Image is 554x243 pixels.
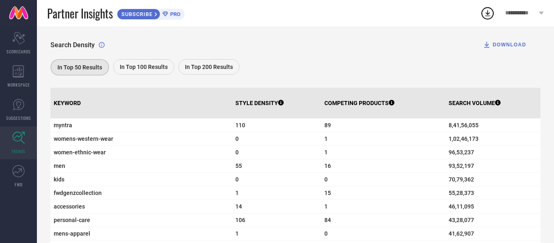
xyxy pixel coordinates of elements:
[7,82,30,88] span: WORKSPACE
[50,88,232,119] th: KEYWORD
[324,217,442,223] span: 84
[54,176,229,183] span: kids
[54,135,229,142] span: womens-western-wear
[449,135,537,142] span: 1,02,46,173
[449,176,537,183] span: 70,79,362
[54,190,229,196] span: fwdgenzcollection
[449,122,537,128] span: 8,41,56,055
[324,176,442,183] span: 0
[168,11,180,17] span: PRO
[324,190,442,196] span: 15
[185,64,233,70] span: In Top 200 Results
[54,149,229,156] span: women-ethnic-wear
[6,115,31,121] span: SUGGESTIONS
[449,163,537,169] span: 93,52,197
[120,64,168,70] span: In Top 100 Results
[235,190,318,196] span: 1
[117,11,155,17] span: SUBSCRIBE
[235,149,318,156] span: 0
[483,41,526,49] div: DOWNLOAD
[235,203,318,210] span: 14
[235,122,318,128] span: 110
[324,230,442,237] span: 0
[54,230,229,237] span: mens-apparel
[15,181,23,188] span: FWD
[324,203,442,210] span: 1
[235,230,318,237] span: 1
[235,163,318,169] span: 55
[54,163,229,169] span: men
[50,41,95,49] span: Search Density
[324,149,442,156] span: 1
[449,230,537,237] span: 41,62,907
[235,217,318,223] span: 106
[449,190,537,196] span: 55,28,373
[324,122,442,128] span: 89
[57,64,102,71] span: In Top 50 Results
[54,203,229,210] span: accessories
[472,37,536,53] button: DOWNLOAD
[480,6,495,21] div: Open download list
[7,48,31,55] span: SCORECARDS
[11,148,25,154] span: TRENDS
[449,203,537,210] span: 46,11,095
[324,100,394,106] p: COMPETING PRODUCTS
[324,135,442,142] span: 1
[449,149,537,156] span: 96,53,237
[235,135,318,142] span: 0
[235,176,318,183] span: 0
[449,100,501,106] p: SEARCH VOLUME
[47,5,113,22] span: Partner Insights
[449,217,537,223] span: 43,28,077
[54,217,229,223] span: personal-care
[235,100,284,106] p: STYLE DENSITY
[54,122,229,128] span: myntra
[324,163,442,169] span: 16
[117,7,185,20] a: SUBSCRIBEPRO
